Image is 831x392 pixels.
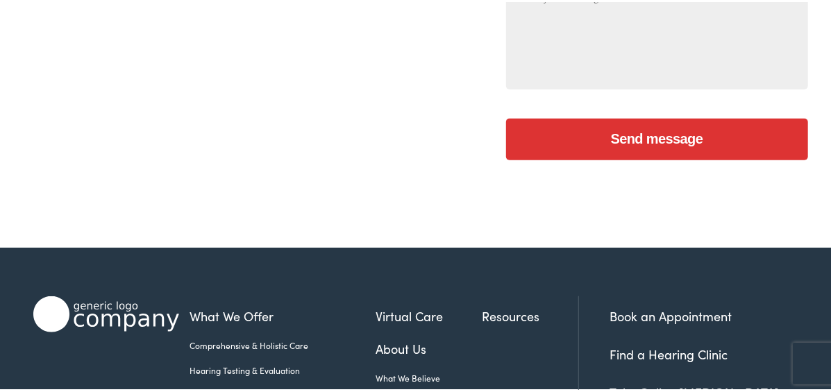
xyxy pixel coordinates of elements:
a: About Us [376,337,482,356]
a: Comprehensive & Holistic Care [190,337,376,350]
a: Virtual Care [376,305,482,323]
a: What We Offer [190,305,376,323]
img: Alpaca Audiology [33,294,179,330]
a: What We Believe [376,370,482,382]
a: Resources [482,305,578,323]
a: Book an Appointment [610,305,732,323]
a: Hearing Testing & Evaluation [190,362,376,375]
input: Send message [506,117,808,158]
a: Find a Hearing Clinic [610,343,728,361]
